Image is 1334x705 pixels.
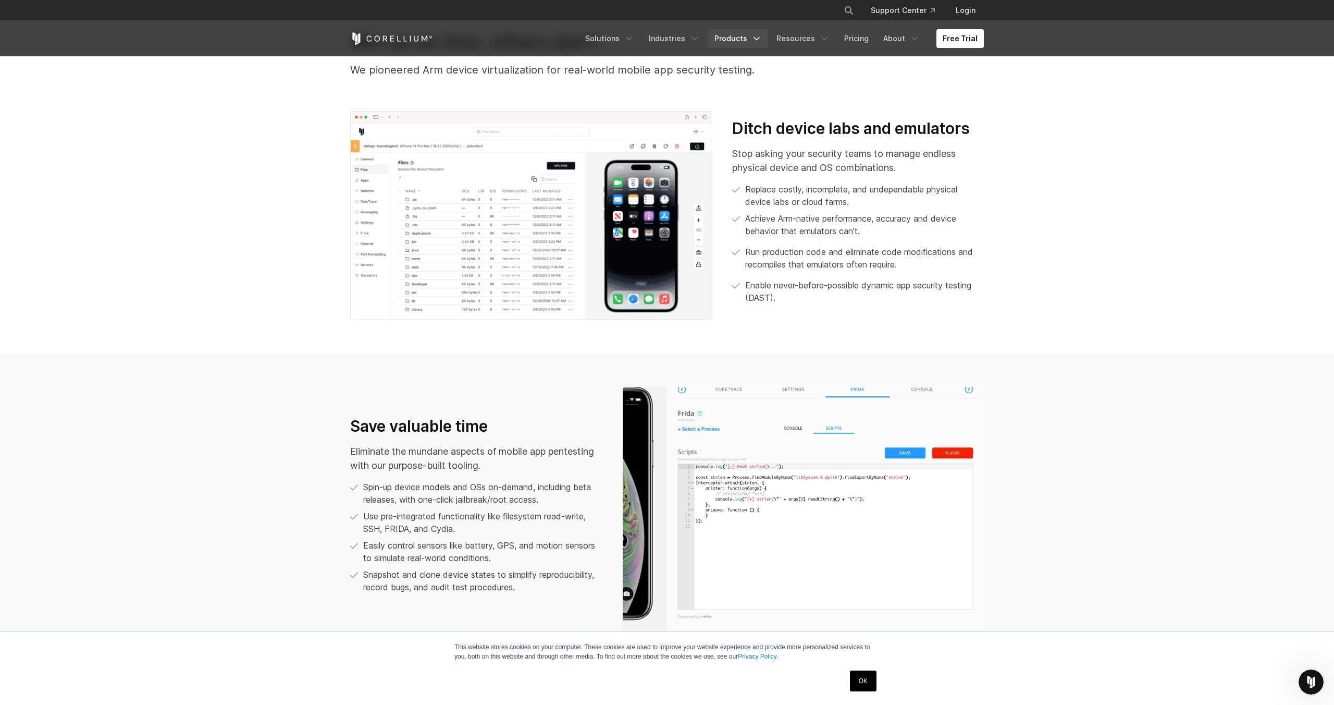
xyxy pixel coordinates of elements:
a: Free Trial [936,29,984,48]
p: This website stores cookies on your computer. These cookies are used to improve your website expe... [454,642,880,661]
div: Navigation Menu [579,29,984,48]
p: Run production code and eliminate code modifications and recompiles that emulators often require. [745,246,984,271]
iframe: Intercom live chat [1299,670,1324,695]
a: Resources [770,29,836,48]
a: OK [850,671,876,691]
a: Pricing [838,29,875,48]
a: Support Center [862,1,943,20]
a: Privacy Policy. [738,653,778,660]
a: About [877,29,926,48]
a: Industries [643,29,706,48]
h3: Ditch device labs and emulators [732,119,984,139]
p: Eliminate the mundane aspects of mobile app pentesting with our purpose-built tooling. [350,444,602,472]
p: Use pre-integrated functionality like filesystem read-write, SSH, FRIDA, and Cydia. [363,510,602,535]
a: Solutions [579,29,640,48]
a: Corellium Home [350,32,433,45]
a: Products [708,29,768,48]
p: Enable never-before-possible dynamic app security testing (DAST). [745,279,984,304]
p: Snapshot and clone device states to simplify reproducibility, record bugs, and audit test procedu... [363,568,602,593]
p: Achieve Arm-native performance, accuracy and device behavior that emulators can’t. [745,212,984,237]
p: Replace costly, incomplete, and undependable physical device labs or cloud farms. [745,183,984,208]
h3: Save valuable time [350,417,602,436]
p: We pioneered Arm device virtualization for real-world mobile app security testing. [350,62,984,78]
img: Dynamic app security testing (DSAT); iOS pentest [350,111,711,321]
button: Search [839,1,858,20]
p: Easily control sensors like battery, GPS, and motion sensors to simulate real-world conditions. [363,539,602,564]
p: Spin-up device models and OSs on-demand, including beta releases, with one-click jailbreak/root a... [363,481,602,506]
p: Stop asking your security teams to manage endless physical device and OS combinations. [732,147,984,175]
img: Screenshot of Corellium's Frida in scripts. [623,387,984,631]
div: Navigation Menu [831,1,984,20]
a: Login [947,1,984,20]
